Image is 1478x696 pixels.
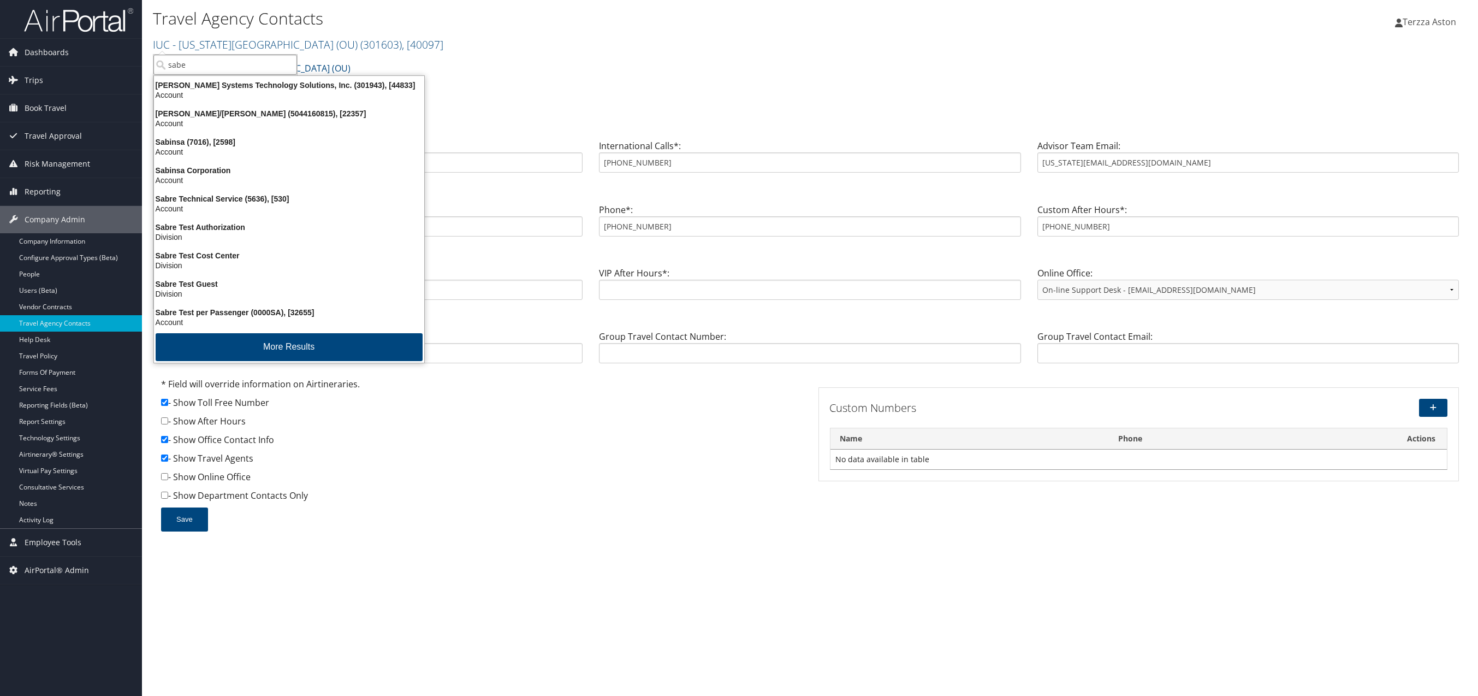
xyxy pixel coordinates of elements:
[402,37,443,52] span: , [ 40097 ]
[591,267,1029,309] div: VIP After Hours*:
[1396,428,1447,450] th: Actions: activate to sort column ascending
[147,251,431,261] div: Sabre Test Cost Center
[147,222,431,232] div: Sabre Test Authorization
[360,37,402,52] span: ( 301603 )
[147,194,431,204] div: Sabre Technical Service (5636), [530]
[25,122,82,150] span: Travel Approval
[161,452,802,470] div: - Show Travel Agents
[161,415,802,433] div: - Show After Hours
[153,55,297,75] input: Search Accounts
[147,147,431,157] div: Account
[161,508,208,532] button: Save
[830,400,1239,416] h3: Custom Numbers
[1403,16,1456,28] span: Terzza Aston
[1395,5,1467,38] a: Terzza Aston
[161,378,802,396] div: * Field will override information on Airtineraries.
[147,109,431,119] div: [PERSON_NAME]/[PERSON_NAME] (5044160815), [22357]
[147,289,431,299] div: Division
[830,450,1447,469] td: No data available in table
[25,95,67,122] span: Book Travel
[153,37,443,52] a: IUC - [US_STATE][GEOGRAPHIC_DATA] (OU)
[25,178,61,205] span: Reporting
[25,529,81,556] span: Employee Tools
[591,203,1029,245] div: Phone*:
[830,428,1108,450] th: Name: activate to sort column descending
[1029,267,1467,309] div: Online Office:
[147,261,431,270] div: Division
[161,489,802,508] div: - Show Department Contacts Only
[25,206,85,233] span: Company Admin
[153,184,1467,199] h3: Custom Contact
[147,232,431,242] div: Division
[161,470,802,489] div: - Show Online Office
[147,308,431,317] div: Sabre Test per Passenger (0000SA), [32655]
[1029,203,1467,245] div: Custom After Hours*:
[147,317,431,327] div: Account
[153,247,1467,262] h3: VIP
[1108,428,1396,450] th: Phone: activate to sort column ascending
[147,166,431,175] div: Sabinsa Corporation
[24,7,133,33] img: airportal-logo.png
[1029,139,1467,181] div: Advisor Team Email:
[153,120,1467,135] h3: Advisor Team
[591,330,1029,372] div: Group Travel Contact Number:
[591,139,1029,181] div: International Calls*:
[25,39,69,66] span: Dashboards
[147,119,431,128] div: Account
[156,333,423,361] button: More Results
[153,310,1467,326] h3: Group Travel Contact
[25,150,90,178] span: Risk Management
[147,90,431,100] div: Account
[161,396,802,415] div: - Show Toll Free Number
[147,204,431,214] div: Account
[147,137,431,147] div: Sabinsa (7016), [2598]
[161,433,802,452] div: - Show Office Contact Info
[153,7,1029,30] h1: Travel Agency Contacts
[1029,330,1467,372] div: Group Travel Contact Email:
[147,175,431,185] div: Account
[25,557,89,584] span: AirPortal® Admin
[25,67,43,94] span: Trips
[147,80,431,90] div: [PERSON_NAME] Systems Technology Solutions, Inc. (301943), [44833]
[147,279,431,289] div: Sabre Test Guest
